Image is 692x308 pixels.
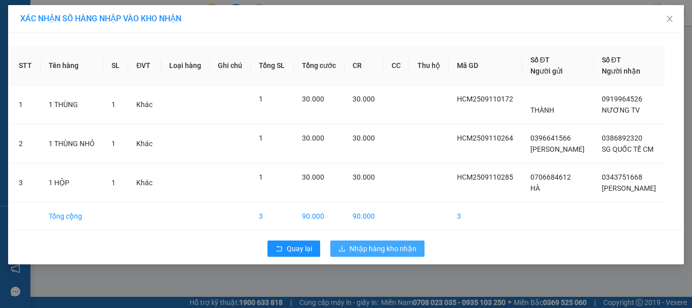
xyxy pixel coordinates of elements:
span: HCM2509110285 [457,173,513,181]
th: CC [383,46,409,85]
th: CR [344,46,383,85]
span: 1 [111,100,116,109]
span: Quay lại [287,243,312,254]
td: 90.000 [344,202,383,230]
span: 1 [259,134,263,142]
td: 90.000 [294,202,344,230]
span: HÀ [530,184,540,192]
span: download [338,245,345,253]
span: 0396641566 [530,134,571,142]
span: XÁC NHẬN SỐ HÀNG NHẬP VÀO KHO NHẬN [20,14,181,23]
span: 30.000 [302,134,324,142]
th: Mã GD [449,46,522,85]
td: 1 HỘP [41,163,104,202]
span: 0386892320 [602,134,642,142]
td: Khác [128,124,161,163]
span: 1 [259,95,263,103]
span: [PERSON_NAME] [602,184,656,192]
td: Tổng cộng [41,202,104,230]
td: 2 [11,124,41,163]
td: 1 THÙNG NHỎ [41,124,104,163]
th: ĐVT [128,46,161,85]
td: 3 [11,163,41,202]
span: 30.000 [353,173,375,181]
th: Loại hàng [161,46,210,85]
button: Close [656,5,684,33]
span: Số ĐT [530,56,550,64]
span: 0706684612 [530,173,571,181]
span: 30.000 [353,95,375,103]
th: Tên hàng [41,46,104,85]
span: 0919964526 [602,95,642,103]
button: downloadNhập hàng kho nhận [330,241,425,257]
span: Người gửi [530,67,563,75]
th: Tổng cước [294,46,344,85]
th: STT [11,46,41,85]
span: SG QUỐC TẾ CM [602,145,653,153]
span: rollback [276,245,283,253]
td: 3 [251,202,293,230]
span: 30.000 [302,173,324,181]
span: Số ĐT [602,56,621,64]
span: Người nhận [602,67,640,75]
span: Nhập hàng kho nhận [350,243,416,254]
span: 1 [111,179,116,187]
span: 0343751668 [602,173,642,181]
td: Khác [128,163,161,202]
th: Thu hộ [409,46,449,85]
span: 30.000 [353,134,375,142]
span: 30.000 [302,95,324,103]
span: 1 [111,140,116,148]
span: HCM2509110172 [457,95,513,103]
th: Ghi chú [210,46,251,85]
span: THÀNH [530,106,554,114]
th: Tổng SL [251,46,293,85]
button: rollbackQuay lại [267,241,320,257]
td: 1 [11,85,41,124]
td: 3 [449,202,522,230]
span: HCM2509110264 [457,134,513,142]
span: NƯƠNG TV [602,106,640,114]
span: [PERSON_NAME] [530,145,585,153]
td: Khác [128,85,161,124]
span: close [666,15,674,23]
td: 1 THÙNG [41,85,104,124]
span: 1 [259,173,263,181]
th: SL [103,46,128,85]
